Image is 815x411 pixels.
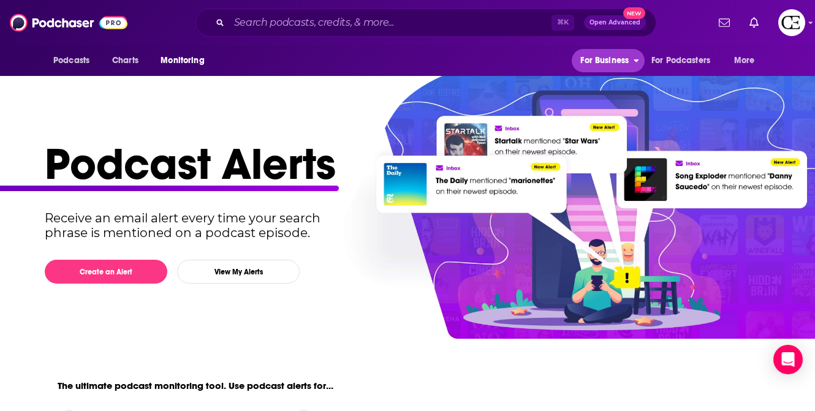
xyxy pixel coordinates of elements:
a: Charts [104,49,146,72]
span: Charts [112,52,138,69]
p: The ultimate podcast monitoring tool. Use podcast alerts for... [58,380,333,391]
button: open menu [152,49,220,72]
button: Open AdvancedNew [584,15,646,30]
span: For Podcasters [651,52,710,69]
button: View My Alerts [177,260,300,284]
img: Podchaser - Follow, Share and Rate Podcasts [10,11,127,34]
img: User Profile [778,9,805,36]
div: Open Intercom Messenger [773,345,803,374]
p: Receive an email alert every time your search phrase is mentioned on a podcast episode. [45,211,343,240]
span: Podcasts [53,52,89,69]
span: ⌘ K [552,15,574,31]
span: Logged in as cozyearthaudio [778,9,805,36]
span: Open Advanced [589,20,640,26]
button: open menu [643,49,728,72]
span: Monitoring [161,52,204,69]
a: Show notifications dropdown [714,12,735,33]
div: Search podcasts, credits, & more... [195,9,656,37]
button: Show profile menu [778,9,805,36]
button: open menu [572,49,644,72]
button: Create an Alert [45,260,167,284]
button: open menu [726,49,770,72]
input: Search podcasts, credits, & more... [229,13,552,32]
a: Show notifications dropdown [745,12,764,33]
h1: Podcast Alerts [45,137,760,191]
span: More [734,52,755,69]
span: New [623,7,645,19]
span: For Business [580,52,629,69]
button: open menu [45,49,105,72]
